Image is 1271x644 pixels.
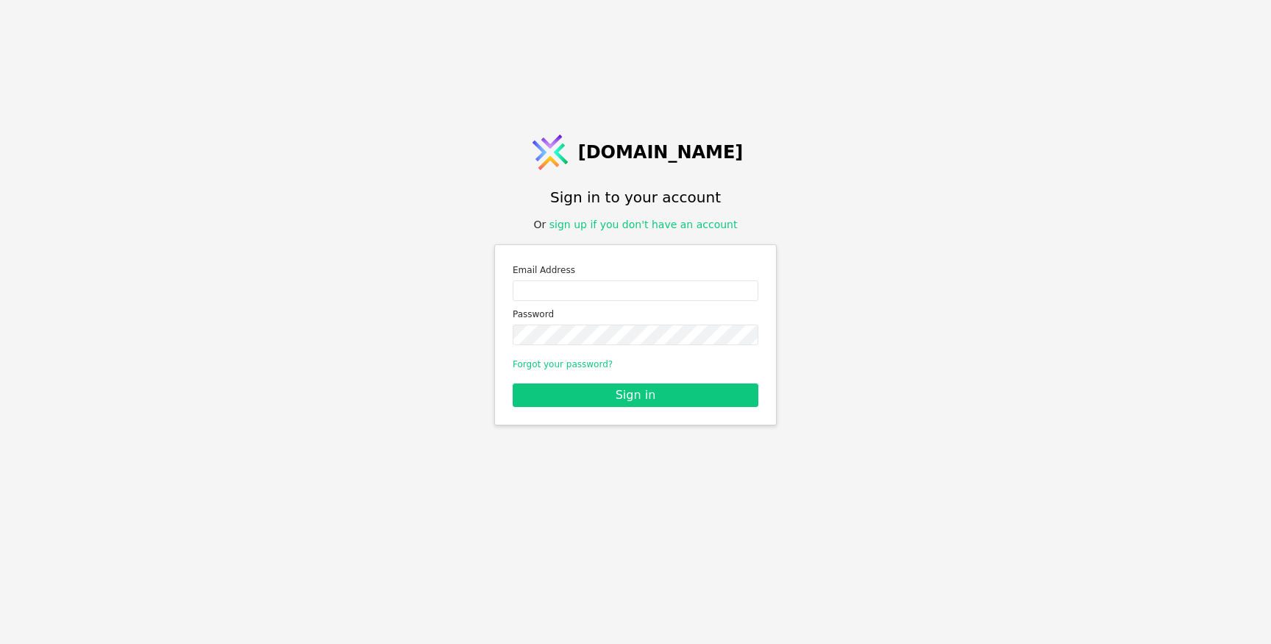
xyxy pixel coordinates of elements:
h1: Sign in to your account [550,186,721,208]
a: sign up if you don't have an account [549,219,738,230]
button: Sign in [513,383,758,407]
span: [DOMAIN_NAME] [578,139,744,166]
input: Password [513,325,758,345]
input: Email address [513,280,758,301]
label: Email Address [513,263,758,277]
a: Forgot your password? [513,359,613,369]
label: Password [513,307,758,322]
a: [DOMAIN_NAME] [528,130,744,174]
div: Or [534,217,738,233]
